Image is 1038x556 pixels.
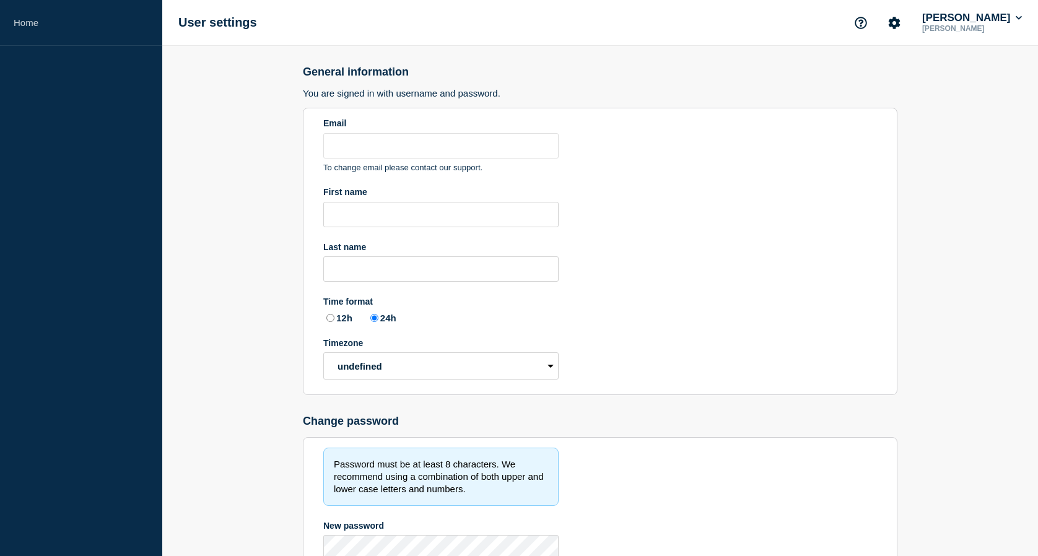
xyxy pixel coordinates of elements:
[920,24,1024,33] p: [PERSON_NAME]
[920,12,1024,24] button: [PERSON_NAME]
[303,66,897,79] h2: General information
[178,15,257,30] h1: User settings
[323,242,559,252] div: Last name
[367,311,396,323] label: 24h
[323,187,559,197] div: First name
[370,314,378,322] input: 24h
[323,256,559,282] input: Last name
[303,88,897,98] h3: You are signed in with username and password.
[323,338,559,348] div: Timezone
[848,10,874,36] button: Support
[303,415,897,428] h2: Change password
[323,133,559,159] input: Email
[323,163,559,172] p: To change email please contact our support.
[323,202,559,227] input: First name
[323,448,559,506] div: Password must be at least 8 characters. We recommend using a combination of both upper and lower ...
[323,118,559,128] div: Email
[881,10,907,36] button: Account settings
[323,311,352,323] label: 12h
[323,521,559,531] div: New password
[323,297,559,306] div: Time format
[326,314,334,322] input: 12h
